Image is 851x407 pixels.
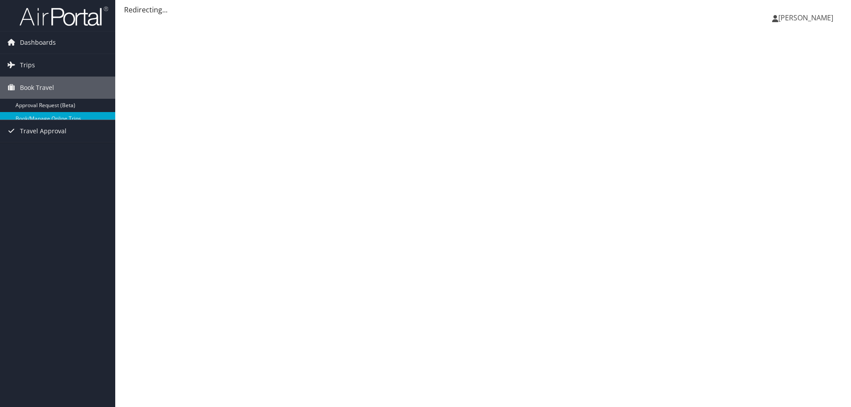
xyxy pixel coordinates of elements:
span: Travel Approval [20,120,66,142]
a: [PERSON_NAME] [772,4,842,31]
img: airportal-logo.png [20,6,108,27]
span: Trips [20,54,35,76]
span: [PERSON_NAME] [778,13,833,23]
span: Book Travel [20,77,54,99]
div: Redirecting... [124,4,842,15]
span: Dashboards [20,31,56,54]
